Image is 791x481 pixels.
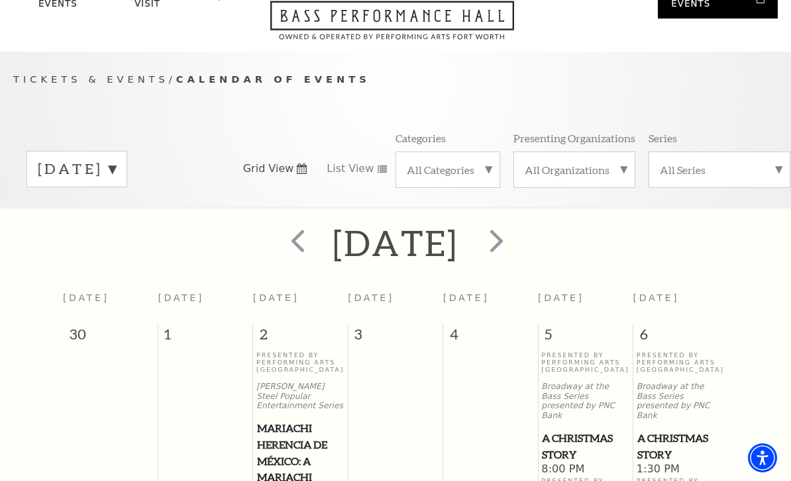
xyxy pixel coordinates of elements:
a: Open this option [223,1,562,52]
label: All Organizations [525,163,624,177]
span: 8:00 PM [541,462,629,477]
button: next [471,220,519,267]
span: Grid View [243,161,294,176]
span: A Christmas Story [637,430,724,462]
span: List View [327,161,374,176]
p: Presented By Performing Arts [GEOGRAPHIC_DATA] [256,351,344,374]
span: Calendar of Events [176,73,370,85]
span: [DATE] [538,292,584,303]
p: Series [649,131,677,145]
button: prev [272,220,320,267]
span: A Christmas Story [542,430,629,462]
p: / [13,71,778,88]
p: Broadway at the Bass Series presented by PNC Bank [541,382,629,421]
span: 2 [253,324,347,351]
p: Presenting Organizations [513,131,635,145]
span: 30 [63,324,158,351]
span: 6 [633,324,728,351]
span: [DATE] [253,292,299,303]
span: 1 [158,324,252,351]
label: All Categories [407,163,489,177]
span: [DATE] [348,292,394,303]
span: 4 [443,324,537,351]
span: [DATE] [63,292,109,303]
p: Presented By Performing Arts [GEOGRAPHIC_DATA] [541,351,629,374]
span: [DATE] [158,292,204,303]
span: 3 [348,324,443,351]
div: Accessibility Menu [748,443,777,472]
span: [DATE] [443,292,490,303]
label: All Series [660,163,779,177]
h2: [DATE] [333,222,458,264]
label: [DATE] [38,159,116,179]
span: Tickets & Events [13,73,169,85]
p: Presented By Performing Arts [GEOGRAPHIC_DATA] [637,351,725,374]
p: Categories [395,131,446,145]
span: 1:30 PM [637,462,725,477]
span: [DATE] [633,292,680,303]
p: Broadway at the Bass Series presented by PNC Bank [637,382,725,421]
p: [PERSON_NAME] Steel Popular Entertainment Series [256,382,344,411]
span: 5 [539,324,633,351]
